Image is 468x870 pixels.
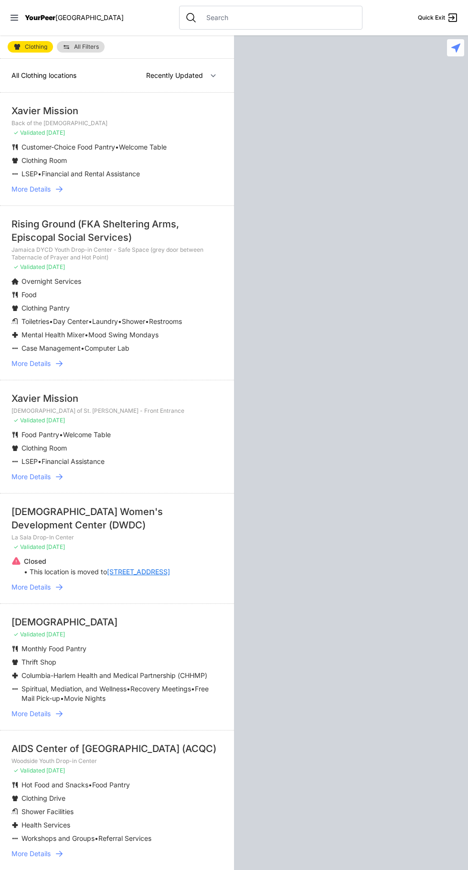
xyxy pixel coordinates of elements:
[57,41,105,53] a: All Filters
[46,263,65,270] span: [DATE]
[21,143,115,151] span: Customer-Choice Food Pantry
[13,129,45,136] span: ✓ Validated
[13,631,45,638] span: ✓ Validated
[21,156,67,164] span: Clothing Room
[21,304,70,312] span: Clothing Pantry
[21,685,127,693] span: Spiritual, Mediation, and Wellness
[11,615,223,629] div: [DEMOGRAPHIC_DATA]
[60,694,64,702] span: •
[11,359,51,368] span: More Details
[11,757,223,765] p: Woodside Youth Drop-in Center
[118,317,122,325] span: •
[21,430,59,439] span: Food Pantry
[21,807,74,816] span: Shower Facilities
[21,317,49,325] span: Toiletries
[88,331,159,339] span: Mood Swing Mondays
[49,317,53,325] span: •
[92,317,118,325] span: Laundry
[21,344,81,352] span: Case Management
[11,849,223,859] a: More Details
[11,184,223,194] a: More Details
[95,834,98,842] span: •
[11,392,223,405] div: Xavier Mission
[11,119,223,127] p: Back of the [DEMOGRAPHIC_DATA]
[42,457,105,465] span: Financial Assistance
[149,317,182,325] span: Restrooms
[107,567,170,577] a: [STREET_ADDRESS]
[88,781,92,789] span: •
[11,104,223,118] div: Xavier Mission
[88,317,92,325] span: •
[46,631,65,638] span: [DATE]
[130,685,191,693] span: Recovery Meetings
[11,359,223,368] a: More Details
[21,794,65,802] span: Clothing Drive
[13,767,45,774] span: ✓ Validated
[53,317,88,325] span: Day Center
[13,263,45,270] span: ✓ Validated
[85,344,129,352] span: Computer Lab
[81,344,85,352] span: •
[11,534,223,541] p: La Sala Drop-In Center
[11,849,51,859] span: More Details
[418,12,458,23] a: Quick Exit
[63,430,111,439] span: Welcome Table
[24,567,170,577] p: • This location is moved to
[38,457,42,465] span: •
[127,685,130,693] span: •
[25,15,124,21] a: YourPeer[GEOGRAPHIC_DATA]
[46,767,65,774] span: [DATE]
[21,644,86,653] span: Monthly Food Pantry
[11,582,51,592] span: More Details
[98,834,151,842] span: Referral Services
[55,13,124,21] span: [GEOGRAPHIC_DATA]
[122,317,145,325] span: Shower
[46,417,65,424] span: [DATE]
[11,246,223,261] p: Jamaica DYCD Youth Drop-in Center - Safe Space (grey door between Tabernacle of Prayer and Hot Po...
[13,543,45,550] span: ✓ Validated
[21,444,67,452] span: Clothing Room
[25,13,55,21] span: YourPeer
[21,834,95,842] span: Workshops and Groups
[11,472,223,482] a: More Details
[21,781,88,789] span: Hot Food and Snacks
[21,457,38,465] span: LSEP
[21,821,70,829] span: Health Services
[418,14,445,21] span: Quick Exit
[11,582,223,592] a: More Details
[11,407,223,415] p: [DEMOGRAPHIC_DATA] of St. [PERSON_NAME] - Front Entrance
[85,331,88,339] span: •
[11,184,51,194] span: More Details
[21,671,207,679] span: Columbia-Harlem Health and Medical Partnership (CHHMP)
[11,709,223,719] a: More Details
[59,430,63,439] span: •
[11,709,51,719] span: More Details
[115,143,119,151] span: •
[38,170,42,178] span: •
[119,143,167,151] span: Welcome Table
[46,543,65,550] span: [DATE]
[74,44,99,50] span: All Filters
[21,331,85,339] span: Mental Health Mixer
[21,170,38,178] span: LSEP
[11,217,223,244] div: Rising Ground (FKA Sheltering Arms, Episcopal Social Services)
[92,781,130,789] span: Food Pantry
[13,417,45,424] span: ✓ Validated
[42,170,140,178] span: Financial and Rental Assistance
[25,44,47,50] span: Clothing
[11,472,51,482] span: More Details
[201,13,356,22] input: Search
[46,129,65,136] span: [DATE]
[21,290,37,299] span: Food
[24,557,170,566] p: Closed
[8,41,53,53] a: Clothing
[11,742,223,755] div: AIDS Center of [GEOGRAPHIC_DATA] (ACQC)
[21,277,81,285] span: Overnight Services
[145,317,149,325] span: •
[21,658,56,666] span: Thrift Shop
[191,685,195,693] span: •
[64,694,106,702] span: Movie Nights
[11,71,76,79] span: All Clothing locations
[11,505,223,532] div: [DEMOGRAPHIC_DATA] Women's Development Center (DWDC)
